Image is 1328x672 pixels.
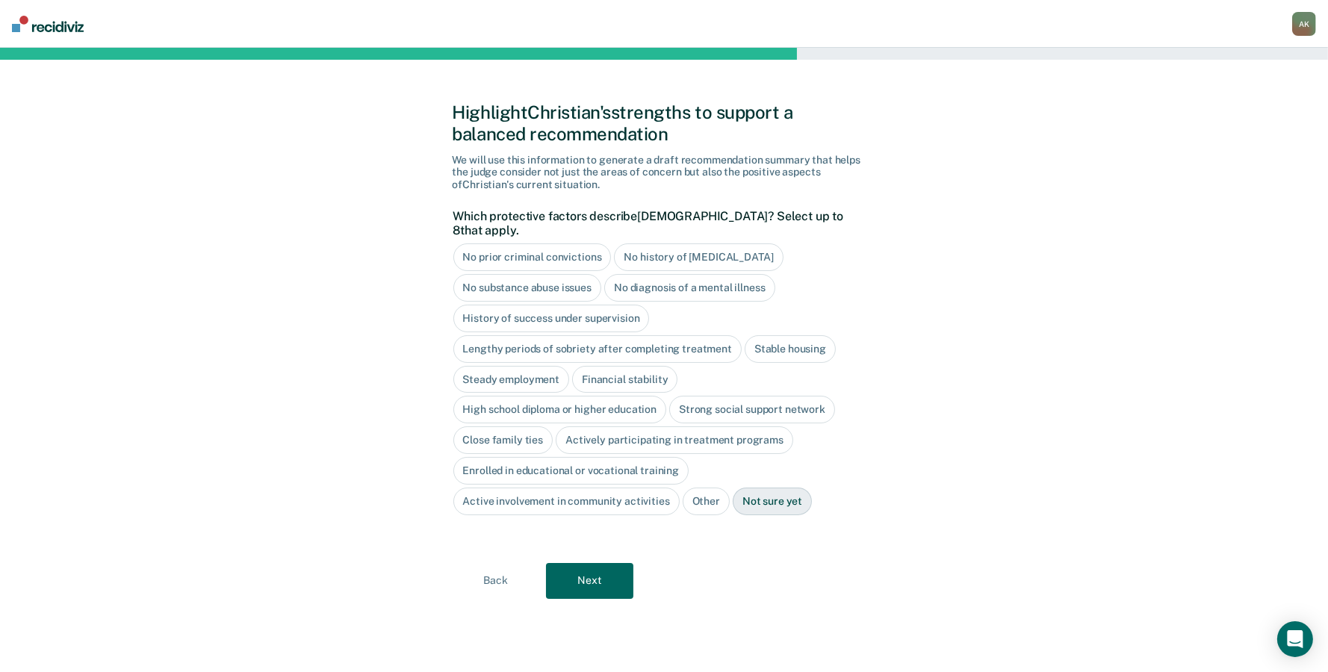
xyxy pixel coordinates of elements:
div: Active involvement in community activities [453,488,680,515]
button: AK [1292,12,1316,36]
div: Highlight Christian's strengths to support a balanced recommendation [453,102,876,145]
div: No prior criminal convictions [453,243,612,271]
label: Which protective factors describe [DEMOGRAPHIC_DATA] ? Select up to 8 that apply. [453,209,868,237]
div: Actively participating in treatment programs [556,426,793,454]
div: Financial stability [572,366,677,393]
div: Stable housing [745,335,836,363]
div: No diagnosis of a mental illness [604,274,775,302]
div: Enrolled in educational or vocational training [453,457,689,485]
div: Not sure yet [733,488,812,515]
div: High school diploma or higher education [453,396,667,423]
div: No history of [MEDICAL_DATA] [614,243,783,271]
button: Next [546,563,633,599]
div: We will use this information to generate a draft recommendation summary that helps the judge cons... [453,154,876,191]
div: No substance abuse issues [453,274,602,302]
button: Back [453,563,540,599]
div: Other [683,488,730,515]
img: Recidiviz [12,16,84,32]
div: Open Intercom Messenger [1277,621,1313,657]
div: Close family ties [453,426,553,454]
div: History of success under supervision [453,305,650,332]
div: A K [1292,12,1316,36]
div: Steady employment [453,366,570,393]
div: Strong social support network [669,396,835,423]
div: Lengthy periods of sobriety after completing treatment [453,335,742,363]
